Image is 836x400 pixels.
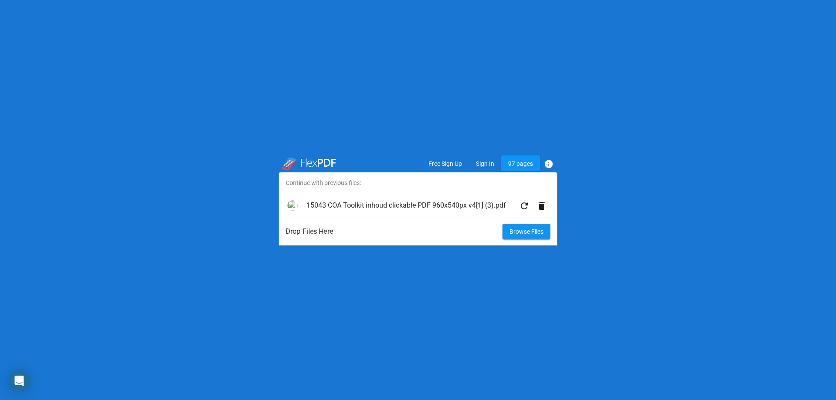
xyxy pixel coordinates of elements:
[476,160,494,167] span: Sign In
[502,224,550,239] button: Browse Files
[279,172,557,193] h3: Continue with previous files:
[469,156,501,171] button: Sign In
[536,201,547,211] mat-icon: delete
[421,156,469,171] button: Free Sign Up
[519,201,529,211] mat-icon: refresh
[543,159,554,169] mat-icon: info
[286,225,502,239] span: Drop Files Here
[286,198,300,212] img: 7ceb69f61a480b715bcd93cb6d2522db-0.thumb.jpg
[428,160,462,167] span: Free Sign Up
[501,155,540,171] button: 97 pages
[9,370,30,391] div: Open Intercom Messenger
[307,201,516,209] h4: 15043 COA Toolkit inhoud clickable PDF 960x540px v4[1] (3).pdf
[508,160,533,167] span: 97 pages
[509,228,543,235] span: Browse Files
